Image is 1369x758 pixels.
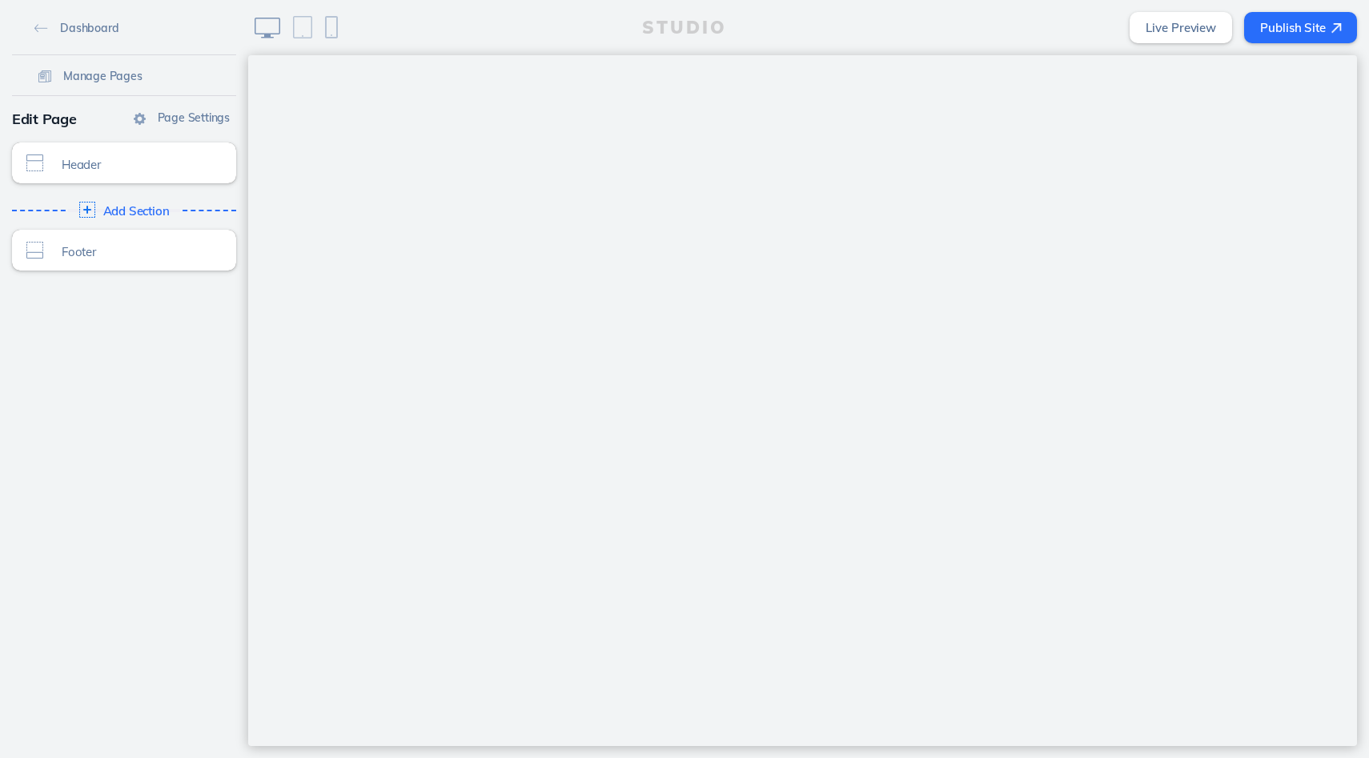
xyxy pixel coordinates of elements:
span: Header [62,158,207,171]
span: Add Section [103,204,170,218]
span: Page Settings [158,110,230,125]
img: icon-phone@2x.png [325,16,338,38]
div: Edit Page [12,104,236,134]
button: Publish Site [1244,12,1357,43]
span: Footer [62,245,207,259]
img: icon-gear@2x.png [134,113,146,125]
img: icon-pages@2x.png [38,70,51,82]
img: icon-arrow-ne@2x.png [1331,23,1342,34]
img: icon-tablet@2x.png [293,16,312,38]
img: icon-back-arrow@2x.png [34,24,48,33]
span: Dashboard [60,21,118,35]
img: icon-section-type-header@2x.png [26,154,43,171]
a: Live Preview [1130,12,1232,43]
img: icon-section-type-footer@2x.png [26,242,43,259]
img: icon-section-type-add@2x.png [79,202,95,218]
span: Manage Pages [63,69,143,83]
img: icon-desktop@2x.png [255,18,280,38]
